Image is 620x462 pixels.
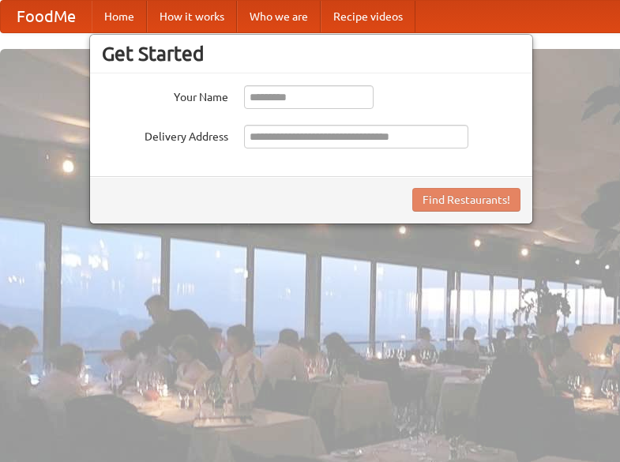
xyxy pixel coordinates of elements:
[147,1,237,32] a: How it works
[1,1,92,32] a: FoodMe
[321,1,415,32] a: Recipe videos
[92,1,147,32] a: Home
[102,42,520,66] h3: Get Started
[102,125,228,145] label: Delivery Address
[102,85,228,105] label: Your Name
[237,1,321,32] a: Who we are
[412,188,520,212] button: Find Restaurants!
